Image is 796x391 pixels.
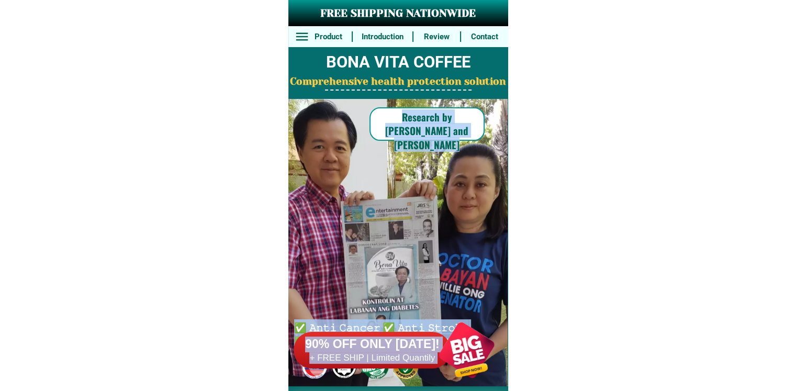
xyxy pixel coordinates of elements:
[288,50,508,75] h2: BONA VITA COFFEE
[288,6,508,21] h3: FREE SHIPPING NATIONWIDE
[358,31,407,43] h6: Introduction
[419,31,455,43] h6: Review
[369,110,485,152] h6: Research by [PERSON_NAME] and [PERSON_NAME]
[310,31,346,43] h6: Product
[294,337,451,352] h6: 90% OFF ONLY [DATE]!
[467,31,502,43] h6: Contact
[288,74,508,90] h2: Comprehensive health protection solution
[294,352,451,364] h6: + FREE SHIP | Limited Quantily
